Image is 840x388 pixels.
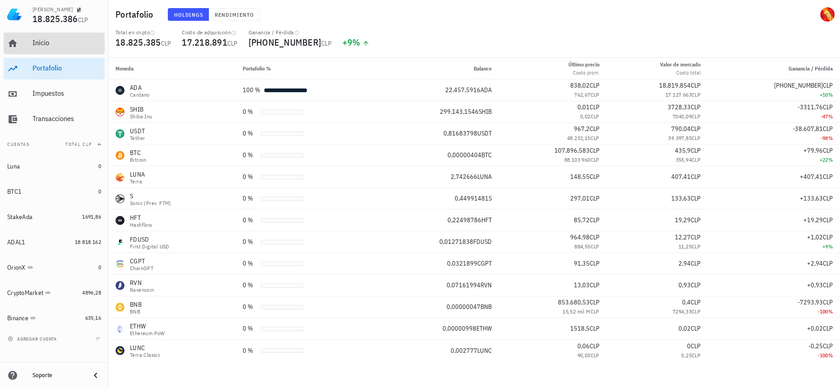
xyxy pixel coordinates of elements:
div: S-icon [115,194,125,203]
div: 0 % [243,129,257,138]
span: CLP [591,113,600,120]
span: CLP [590,259,600,267]
div: LUNA [130,170,145,179]
span: CLP [823,233,833,241]
span: % [828,243,833,250]
span: 0,01271838 [439,238,473,246]
span: CLP [823,216,833,224]
span: Ganancia / Pérdida [789,65,833,72]
div: Valor de mercado [660,61,701,69]
span: CLP [823,298,833,306]
span: USDT [477,129,492,137]
span: CLP [590,173,600,181]
span: 18.819.854 [659,81,691,89]
div: Total en cripto [115,29,171,36]
span: SHIB [479,108,492,116]
div: 100 % [243,85,260,95]
span: 48.232,15 [567,135,591,141]
div: RVN-icon [115,281,125,290]
div: Terra [130,179,145,184]
span: BNB [480,303,492,311]
span: 0,00000404 [448,151,481,159]
div: SHIB-icon [115,108,125,117]
span: 15,52 mil M [563,308,590,315]
span: CLP [691,233,701,241]
span: 2,94 [678,259,691,267]
div: BTC-icon [115,151,125,160]
div: Ganancia / Pérdida [249,29,332,36]
span: 7294,33 [673,308,692,315]
span: 17.127.663 [665,91,692,98]
button: CuentasTotal CLP [4,134,105,155]
div: Bitcoin [130,157,147,163]
a: OrionX 0 [4,257,105,278]
span: 0,00000998 [443,324,476,332]
span: 0 [98,188,101,195]
span: CLP [692,243,701,250]
div: 0 % [243,237,257,247]
a: ADAL1 18.818.162 [4,231,105,253]
div: Ravencoin [130,287,154,293]
span: LUNA [477,173,492,181]
span: 18.818.162 [75,238,101,245]
span: 0,25 [681,352,692,359]
span: 0,00000047 [447,303,480,311]
span: CLP [823,342,833,350]
div: Shiba Inu [130,114,152,119]
span: 0,93 [678,281,691,289]
span: +79,96 [803,146,823,154]
span: CLP [590,281,600,289]
span: +0,93 [807,281,823,289]
span: agregar cuenta [9,336,57,342]
span: -0,25 [808,342,823,350]
span: 148,55 [570,173,590,181]
span: 90,03 [577,352,591,359]
span: 407,41 [671,173,691,181]
span: Portafolio % [243,65,271,72]
span: 0,06 [577,342,590,350]
span: 790,04 [671,125,691,133]
div: LUNC [130,343,160,352]
span: CLP [823,281,833,289]
span: 91,35 [574,259,590,267]
span: +19,29 [803,216,823,224]
div: ChainGPT [130,266,153,271]
span: FDUSD [473,238,492,246]
a: Luna 0 [4,155,105,177]
span: 0,81683798 [443,129,477,137]
span: 0,0321899 [447,259,477,267]
div: [PERSON_NAME] [32,6,73,13]
span: 0,44991481 [455,194,489,202]
span: % [828,135,833,141]
span: CLP [161,39,171,47]
span: +2,94 [807,259,823,267]
a: Binance 635,16 [4,307,105,329]
span: 0,01 [577,103,590,111]
div: USDT [130,126,145,136]
span: % [828,156,833,163]
span: 39.397,85 [668,135,692,141]
div: Tether [130,136,145,141]
div: Impuestos [32,89,101,98]
span: 762,67 [574,91,590,98]
div: FDUSD-icon [115,238,125,247]
span: CLP [691,103,701,111]
span: CLP [691,81,701,89]
span: 12,27 [675,233,691,241]
span: [PHONE_NUMBER] [249,36,322,48]
div: 0 % [243,150,257,160]
span: CLP [691,173,701,181]
span: CLP [823,125,833,133]
span: 18.825.386 [32,13,78,25]
span: CLP [692,352,701,359]
span: 1518,5 [570,324,590,332]
div: ADA [130,83,150,92]
div: 0 % [243,172,257,182]
a: Impuestos [4,83,105,105]
span: -7293,93 [798,298,823,306]
span: +407,41 [800,173,823,181]
span: 0,07161994 [447,281,480,289]
span: BTC [481,151,492,159]
span: RVN [480,281,492,289]
span: CLP [590,194,600,202]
